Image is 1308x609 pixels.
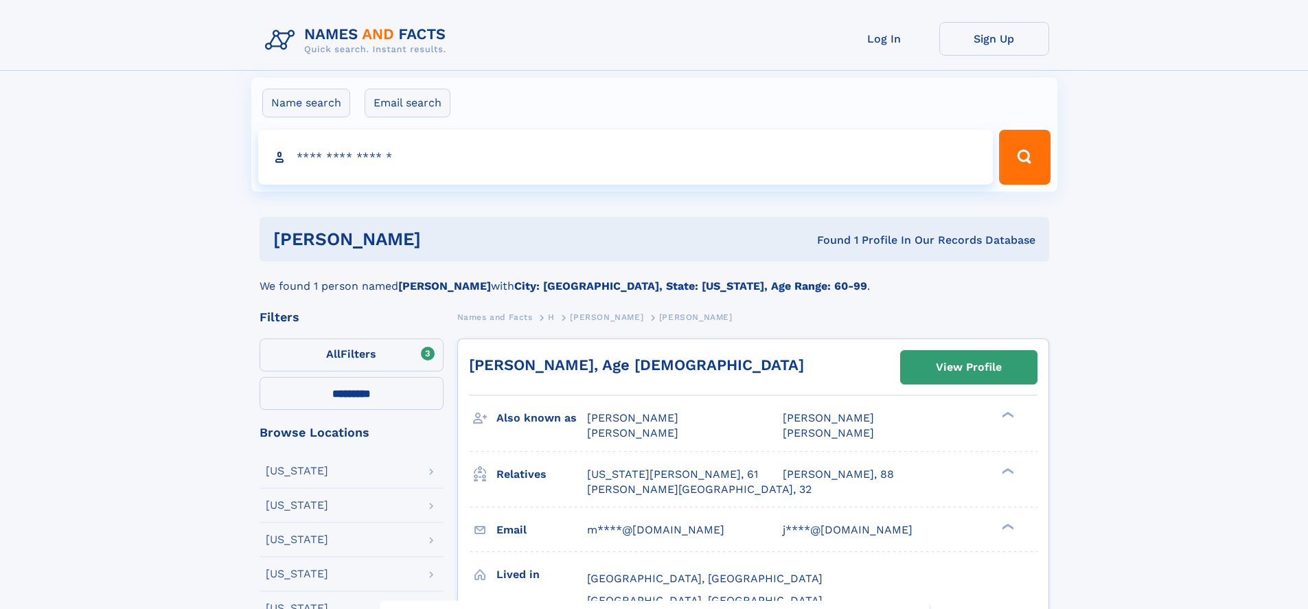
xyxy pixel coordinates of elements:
[659,312,733,322] span: [PERSON_NAME]
[783,411,874,424] span: [PERSON_NAME]
[365,89,450,117] label: Email search
[936,352,1002,383] div: View Profile
[548,308,555,325] a: H
[266,534,328,545] div: [US_STATE]
[260,311,444,323] div: Filters
[266,500,328,511] div: [US_STATE]
[266,568,328,579] div: [US_STATE]
[829,22,939,56] a: Log In
[258,130,994,185] input: search input
[260,338,444,371] label: Filters
[783,426,874,439] span: [PERSON_NAME]
[262,89,350,117] label: Name search
[783,467,894,482] a: [PERSON_NAME], 88
[260,22,457,59] img: Logo Names and Facts
[266,466,328,476] div: [US_STATE]
[496,518,587,542] h3: Email
[998,522,1015,531] div: ❯
[398,279,491,292] b: [PERSON_NAME]
[999,130,1050,185] button: Search Button
[619,233,1035,248] div: Found 1 Profile In Our Records Database
[570,312,643,322] span: [PERSON_NAME]
[587,482,812,497] a: [PERSON_NAME][GEOGRAPHIC_DATA], 32
[469,356,804,374] a: [PERSON_NAME], Age [DEMOGRAPHIC_DATA]
[496,406,587,430] h3: Also known as
[326,347,341,360] span: All
[273,231,619,248] h1: [PERSON_NAME]
[901,351,1037,384] a: View Profile
[514,279,867,292] b: City: [GEOGRAPHIC_DATA], State: [US_STATE], Age Range: 60-99
[998,466,1015,475] div: ❯
[587,467,758,482] a: [US_STATE][PERSON_NAME], 61
[939,22,1049,56] a: Sign Up
[496,463,587,486] h3: Relatives
[457,308,533,325] a: Names and Facts
[260,262,1049,295] div: We found 1 person named with .
[998,411,1015,420] div: ❯
[587,572,823,585] span: [GEOGRAPHIC_DATA], [GEOGRAPHIC_DATA]
[587,411,678,424] span: [PERSON_NAME]
[260,426,444,439] div: Browse Locations
[587,594,823,607] span: [GEOGRAPHIC_DATA], [GEOGRAPHIC_DATA]
[548,312,555,322] span: H
[587,426,678,439] span: [PERSON_NAME]
[570,308,643,325] a: [PERSON_NAME]
[496,563,587,586] h3: Lived in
